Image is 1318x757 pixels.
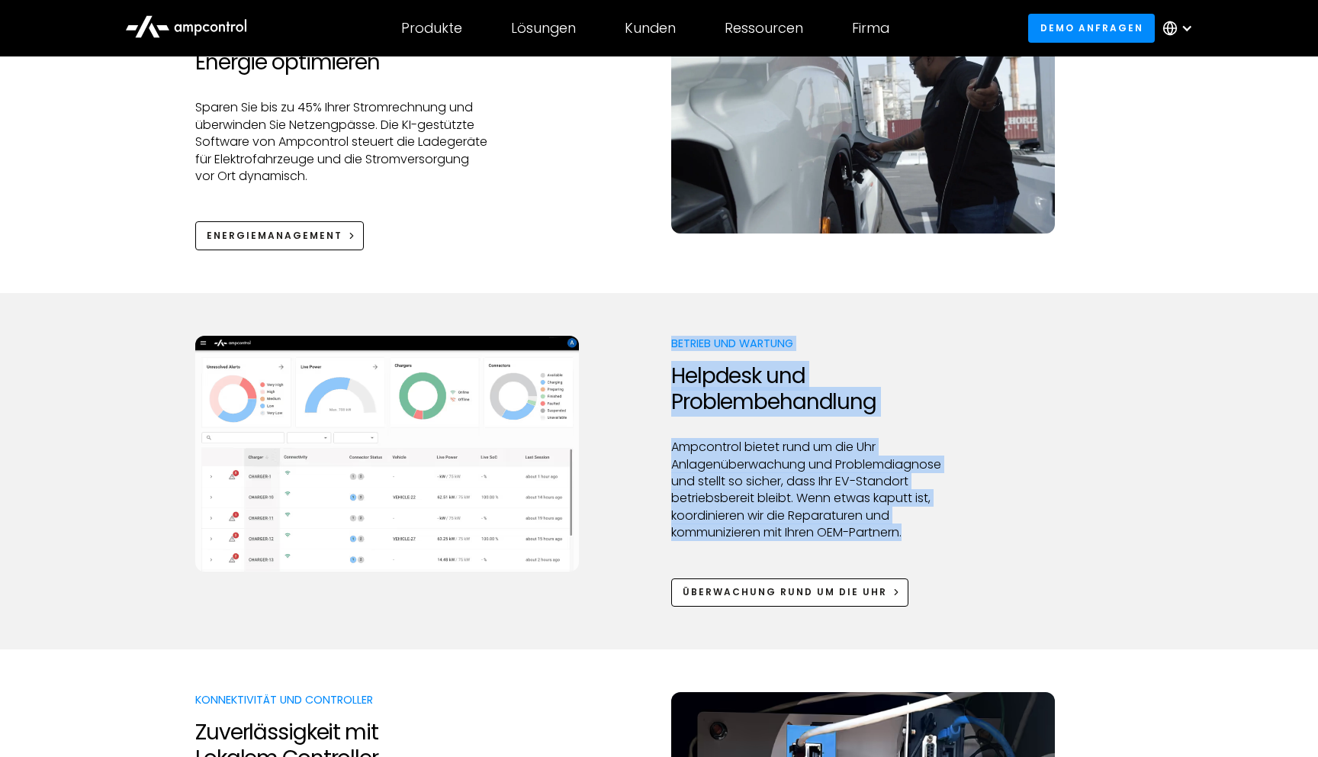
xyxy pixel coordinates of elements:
[195,99,489,185] p: Sparen Sie bis zu 45% Ihrer Stromrechnung und überwinden Sie Netzengpässe. Die KI-gestützte Softw...
[671,22,1055,234] img: Ampcontrol EV fleet charging solutions for energy management
[1028,14,1155,42] a: Demo anfragen
[852,20,889,37] div: Firma
[671,578,908,607] a: Überwachung rund um die Uhr
[671,363,965,414] h2: Helpdesk und Problembehandlung
[195,336,579,572] img: Ampcontrol EV charging management system for on time departure
[625,20,676,37] div: Kunden
[671,336,965,351] p: Betrieb und Wartung
[671,439,965,541] p: Ampcontrol bietet rund um die Uhr Anlagenüberwachung und Problemdiagnose und stellt so sicher, da...
[207,229,342,243] div: Energiemanagement
[401,20,462,37] div: Produkte
[195,692,489,707] p: Konnektivität und Controller
[683,585,887,599] div: Überwachung rund um die Uhr
[511,20,576,37] div: Lösungen
[725,20,803,37] div: Ressourcen
[195,50,489,76] h2: Energie optimieren
[195,221,364,250] a: Energiemanagement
